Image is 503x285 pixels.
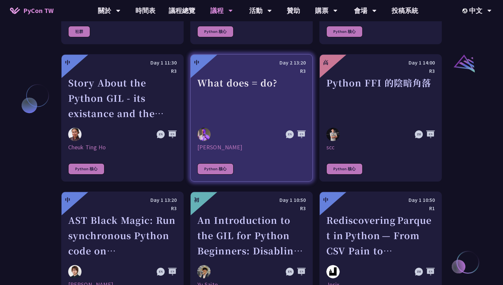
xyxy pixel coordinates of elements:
[197,59,306,67] div: Day 2 13:20
[326,265,340,278] img: Josix
[197,213,306,258] div: An Introduction to the GIL for Python Beginners: Disabling It in Python 3.13 and Leveraging Concu...
[462,8,469,13] img: Locale Icon
[326,196,435,204] div: Day 1 10:50
[194,196,199,204] div: 初
[68,59,177,67] div: Day 1 11:30
[323,59,328,67] div: 高
[68,75,177,121] div: Story About the Python GIL - its existance and the lack there of
[326,75,435,121] div: Python FFI 的陰暗角落
[326,204,435,213] div: R1
[326,163,363,175] div: Python 核心
[197,26,234,37] div: Python 核心
[68,163,104,175] div: Python 核心
[194,59,199,67] div: 中
[68,213,177,258] div: AST Black Magic: Run synchronous Python code on asynchronous Pyodide
[197,163,234,175] div: Python 核心
[197,196,306,204] div: Day 1 10:50
[190,54,313,182] a: 中 Day 2 13:20 R3 What does = do? Reuven M. Lerner [PERSON_NAME] Python 核心
[197,204,306,213] div: R3
[23,6,54,16] span: PyCon TW
[326,128,340,141] img: scc
[68,67,177,75] div: R3
[10,7,20,14] img: Home icon of PyCon TW 2025
[65,196,70,204] div: 中
[323,196,328,204] div: 中
[197,143,306,151] div: [PERSON_NAME]
[326,143,435,151] div: scc
[65,59,70,67] div: 中
[197,128,211,142] img: Reuven M. Lerner
[68,26,90,37] div: 社群
[61,54,184,182] a: 中 Day 1 11:30 R3 Story About the Python GIL - its existance and the lack there of Cheuk Ting Ho C...
[68,204,177,213] div: R3
[319,54,442,182] a: 高 Day 1 14:00 R3 Python FFI 的陰暗角落 scc scc Python 核心
[326,67,435,75] div: R3
[68,196,177,204] div: Day 1 13:20
[326,213,435,258] div: Rediscovering Parquet in Python — From CSV Pain to Columnar Gain
[68,143,177,151] div: Cheuk Ting Ho
[197,265,211,278] img: Yu Saito
[326,26,363,37] div: Python 核心
[3,2,60,19] a: PyCon TW
[68,265,82,278] img: Yuichiro Tachibana
[68,128,82,141] img: Cheuk Ting Ho
[197,75,306,121] div: What does = do?
[326,59,435,67] div: Day 1 14:00
[197,67,306,75] div: R3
